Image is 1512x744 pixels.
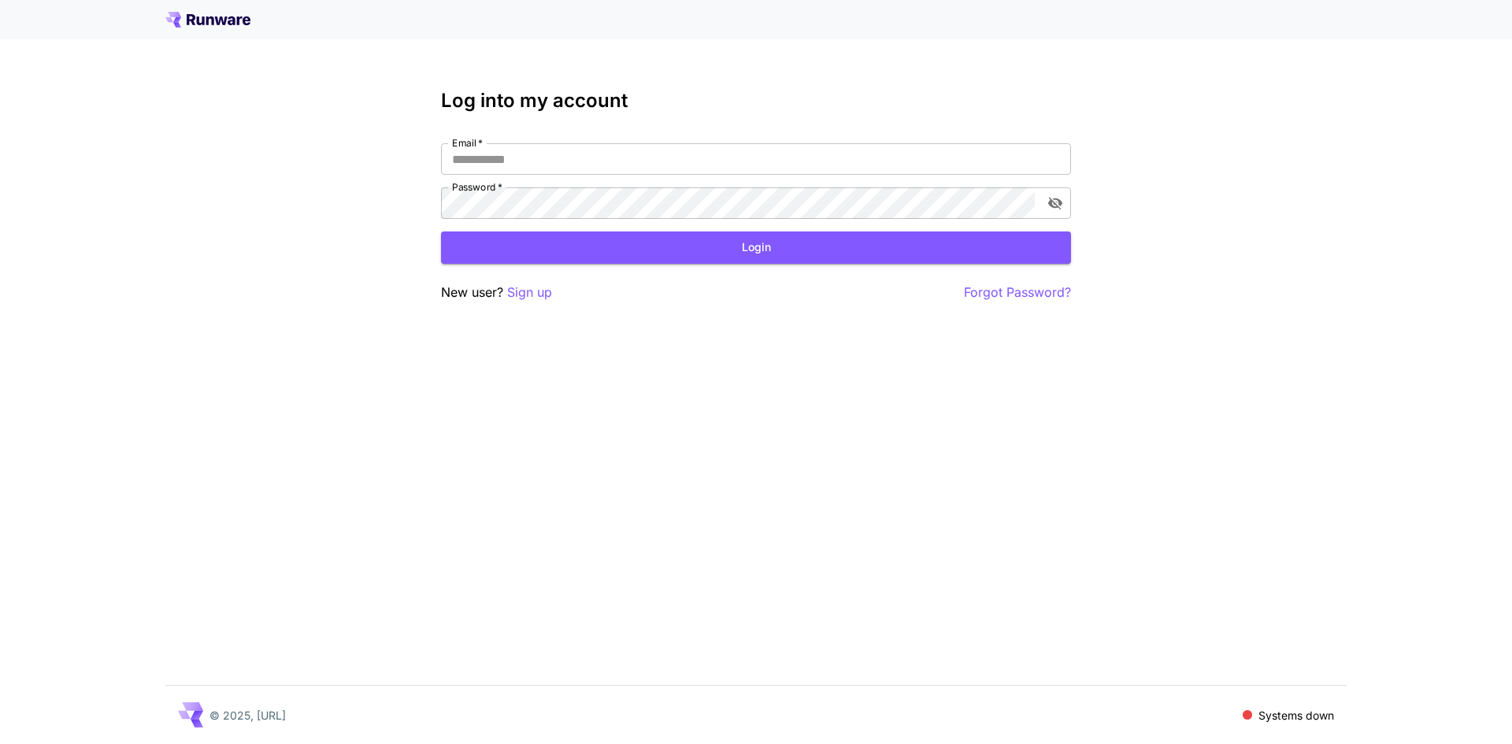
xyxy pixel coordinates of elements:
label: Email [452,136,483,150]
label: Password [452,180,502,194]
p: New user? [441,283,552,302]
p: Systems down [1258,707,1334,724]
h3: Log into my account [441,90,1071,112]
button: Sign up [507,283,552,302]
button: toggle password visibility [1041,189,1069,217]
p: © 2025, [URL] [209,707,286,724]
button: Login [441,231,1071,264]
button: Forgot Password? [964,283,1071,302]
